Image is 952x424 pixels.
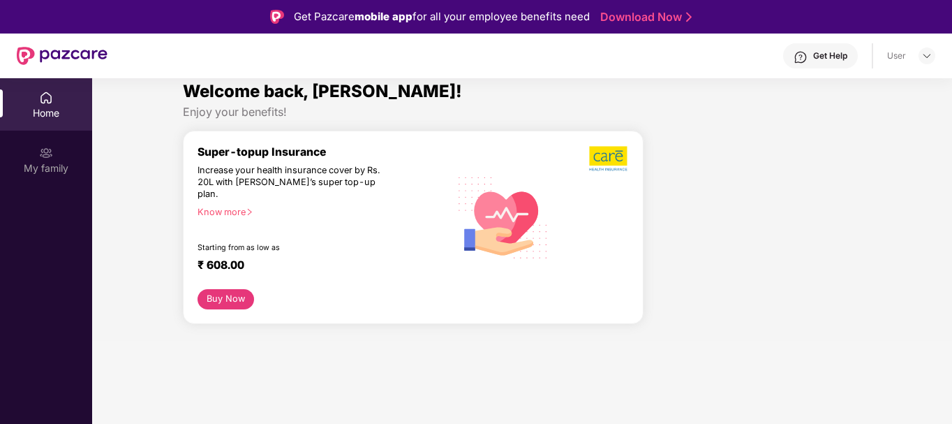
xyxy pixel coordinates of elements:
button: Buy Now [198,289,254,309]
strong: mobile app [355,10,412,23]
img: Logo [270,10,284,24]
div: Enjoy your benefits! [183,105,861,119]
img: svg+xml;base64,PHN2ZyB3aWR0aD0iMjAiIGhlaWdodD0iMjAiIHZpZXdCb3g9IjAgMCAyMCAyMCIgZmlsbD0ibm9uZSIgeG... [39,146,53,160]
img: svg+xml;base64,PHN2ZyBpZD0iSGVscC0zMngzMiIgeG1sbnM9Imh0dHA6Ly93d3cudzMub3JnLzIwMDAvc3ZnIiB3aWR0aD... [794,50,808,64]
div: ₹ 608.00 [198,258,436,275]
div: Starting from as low as [198,243,390,253]
div: Know more [198,207,441,217]
img: b5dec4f62d2307b9de63beb79f102df3.png [589,145,629,172]
img: svg+xml;base64,PHN2ZyB4bWxucz0iaHR0cDovL3d3dy53My5vcmcvMjAwMC9zdmciIHhtbG5zOnhsaW5rPSJodHRwOi8vd3... [449,162,558,272]
span: right [246,208,253,216]
img: New Pazcare Logo [17,47,107,65]
div: Super-topup Insurance [198,145,449,159]
div: Get Help [813,50,847,61]
img: Stroke [686,10,692,24]
span: Welcome back, [PERSON_NAME]! [183,81,462,101]
a: Download Now [600,10,687,24]
img: svg+xml;base64,PHN2ZyBpZD0iSG9tZSIgeG1sbnM9Imh0dHA6Ly93d3cudzMub3JnLzIwMDAvc3ZnIiB3aWR0aD0iMjAiIG... [39,91,53,105]
div: Get Pazcare for all your employee benefits need [294,8,590,25]
div: Increase your health insurance cover by Rs. 20L with [PERSON_NAME]’s super top-up plan. [198,165,389,200]
img: svg+xml;base64,PHN2ZyBpZD0iRHJvcGRvd24tMzJ4MzIiIHhtbG5zPSJodHRwOi8vd3d3LnczLm9yZy8yMDAwL3N2ZyIgd2... [921,50,932,61]
div: User [887,50,906,61]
